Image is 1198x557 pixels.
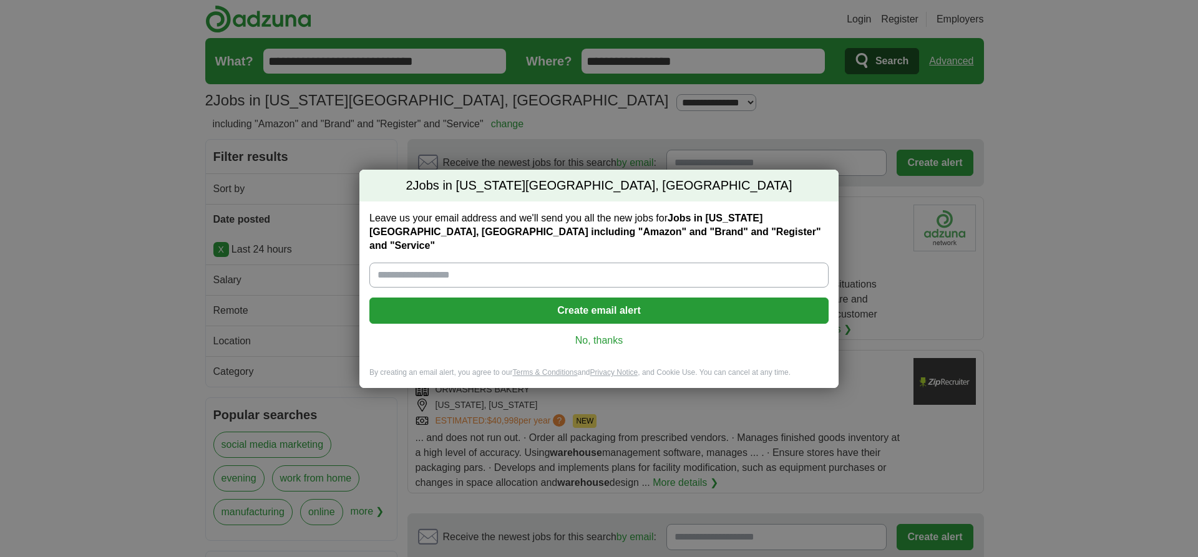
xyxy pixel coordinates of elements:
[359,170,839,202] h2: Jobs in [US_STATE][GEOGRAPHIC_DATA], [GEOGRAPHIC_DATA]
[359,367,839,388] div: By creating an email alert, you agree to our and , and Cookie Use. You can cancel at any time.
[369,211,829,253] label: Leave us your email address and we'll send you all the new jobs for
[369,213,821,251] strong: Jobs in [US_STATE][GEOGRAPHIC_DATA], [GEOGRAPHIC_DATA] including "Amazon" and "Brand" and "Regist...
[379,334,819,347] a: No, thanks
[590,368,638,377] a: Privacy Notice
[512,368,577,377] a: Terms & Conditions
[406,177,412,195] span: 2
[369,298,829,324] button: Create email alert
